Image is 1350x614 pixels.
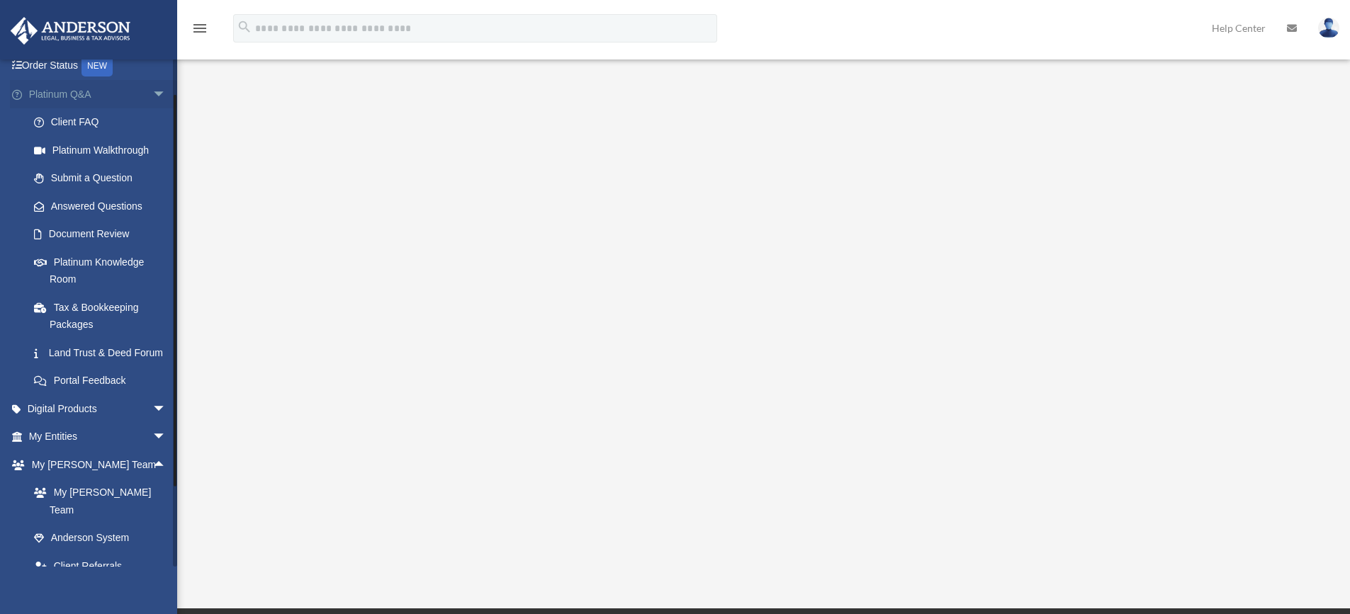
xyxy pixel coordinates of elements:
a: Portal Feedback [20,367,188,395]
span: arrow_drop_down [152,423,181,452]
i: search [237,19,252,35]
a: Answered Questions [20,192,188,220]
i: menu [191,20,208,37]
a: Digital Productsarrow_drop_down [10,394,188,423]
span: arrow_drop_up [152,450,181,479]
a: Document Review [20,220,188,249]
a: Platinum Knowledge Room [20,248,188,293]
a: Client FAQ [20,108,188,137]
div: NEW [81,55,113,76]
a: Platinum Walkthrough [20,136,181,164]
a: Land Trust & Deed Forum [20,339,188,367]
a: Submit a Question [20,164,188,193]
a: Tax & Bookkeeping Packages [20,293,188,339]
a: My Entitiesarrow_drop_down [10,423,188,451]
img: Anderson Advisors Platinum Portal [6,17,135,45]
a: Order StatusNEW [10,52,188,81]
span: arrow_drop_down [152,394,181,423]
a: My [PERSON_NAME] Team [20,479,188,524]
img: User Pic [1318,18,1339,38]
a: My [PERSON_NAME] Teamarrow_drop_up [10,450,188,479]
a: Client Referrals [20,552,188,580]
a: Platinum Q&Aarrow_drop_down [10,80,188,108]
iframe: <span data-mce-type="bookmark" style="display: inline-block; width: 0px; overflow: hidden; line-h... [379,49,1144,474]
a: Anderson System [20,524,188,552]
span: arrow_drop_down [152,80,181,109]
a: menu [191,25,208,37]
